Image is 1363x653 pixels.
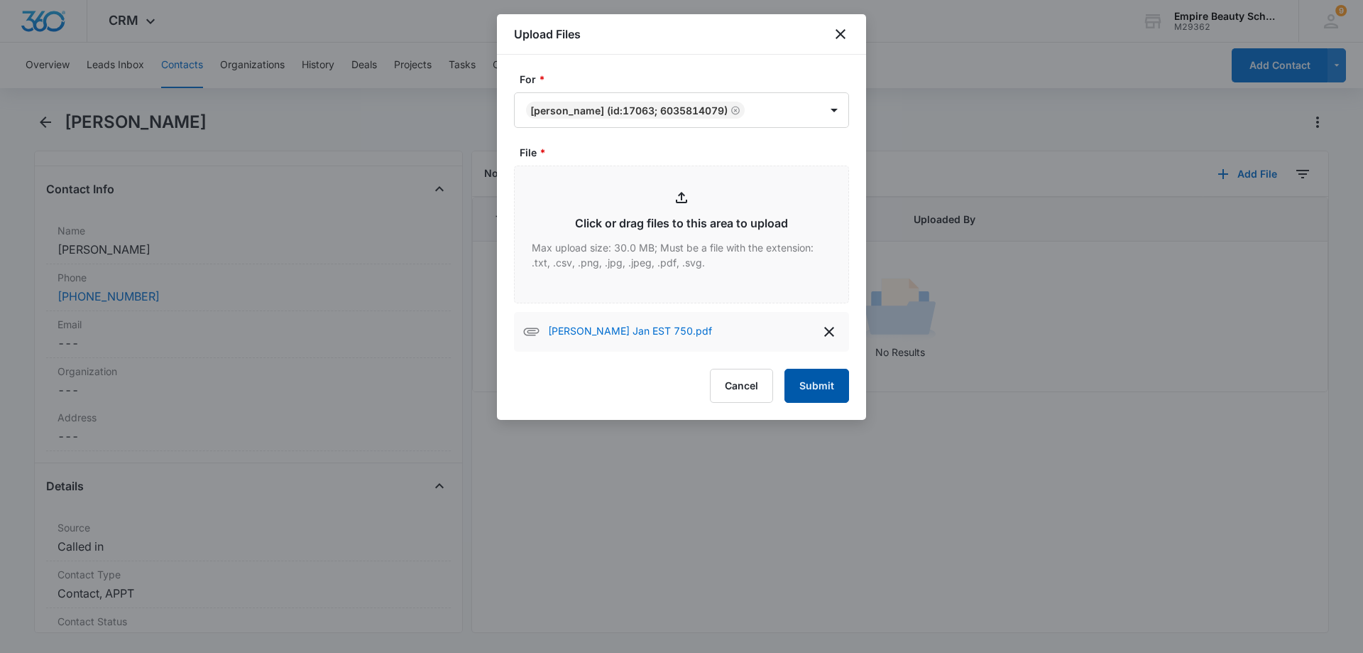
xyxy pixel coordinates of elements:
button: Cancel [710,369,773,403]
div: Remove Pam Sciglimpaglia (ID:17063; 6035814079) [728,105,740,115]
label: For [520,72,855,87]
div: [PERSON_NAME] (ID:17063; 6035814079) [530,104,728,117]
button: delete [818,320,841,343]
button: Submit [784,369,849,403]
button: close [832,26,849,43]
label: File [520,145,855,160]
p: [PERSON_NAME] Jan EST 750.pdf [548,323,712,340]
h1: Upload Files [514,26,581,43]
